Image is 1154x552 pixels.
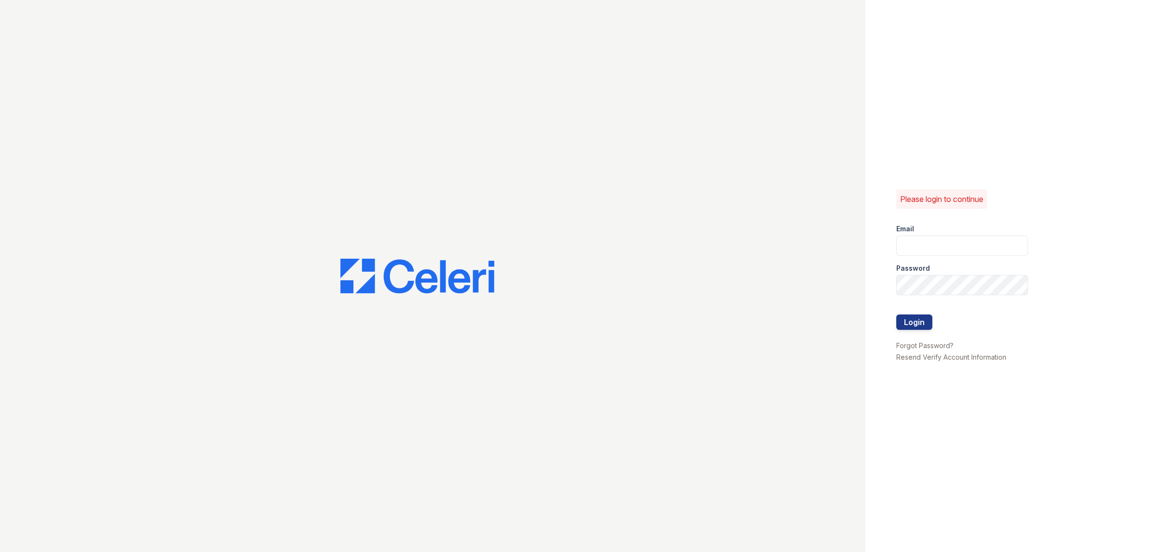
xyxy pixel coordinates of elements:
a: Resend Verify Account Information [896,353,1006,361]
a: Forgot Password? [896,341,953,350]
label: Password [896,263,930,273]
p: Please login to continue [900,193,983,205]
label: Email [896,224,914,234]
button: Login [896,314,932,330]
img: CE_Logo_Blue-a8612792a0a2168367f1c8372b55b34899dd931a85d93a1a3d3e32e68fde9ad4.png [340,259,494,293]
